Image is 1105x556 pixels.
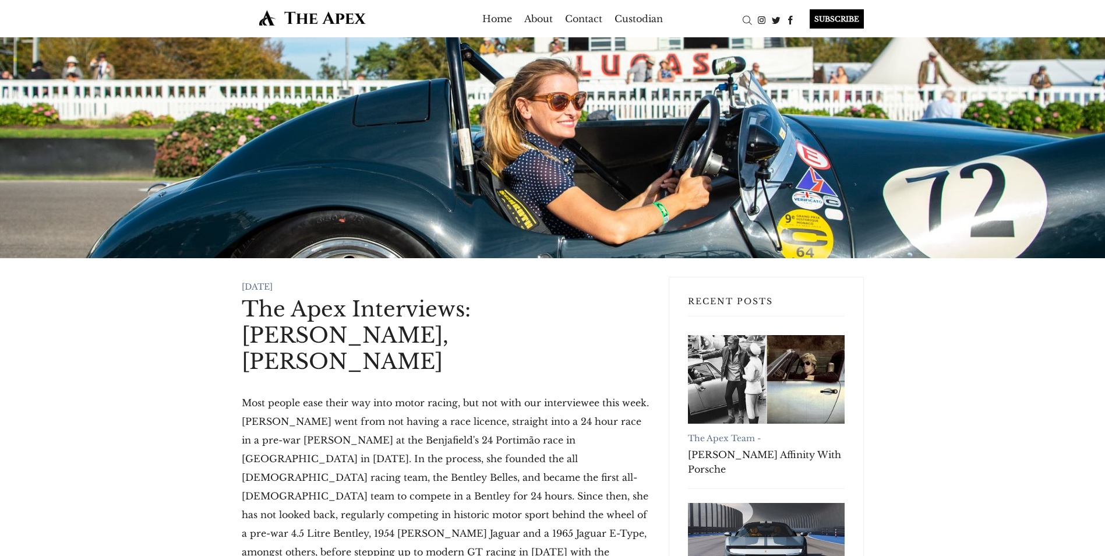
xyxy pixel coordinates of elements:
a: The Apex Team - [688,433,761,444]
h1: The Apex Interviews: [PERSON_NAME], [PERSON_NAME] [242,296,650,375]
div: SUBSCRIBE [810,9,864,29]
a: [PERSON_NAME] Affinity With Porsche [688,448,845,477]
a: Search [740,13,754,25]
time: [DATE] [242,281,273,292]
a: Facebook [783,13,798,25]
a: SUBSCRIBE [798,9,864,29]
a: Contact [565,9,602,28]
a: Instagram [754,13,769,25]
a: Custodian [615,9,663,28]
h3: Recent Posts [688,296,845,316]
a: About [524,9,553,28]
a: Robert Redford's Affinity With Porsche [688,335,845,423]
a: Twitter [769,13,783,25]
a: Home [482,9,512,28]
img: The Apex by Custodian [242,9,383,26]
